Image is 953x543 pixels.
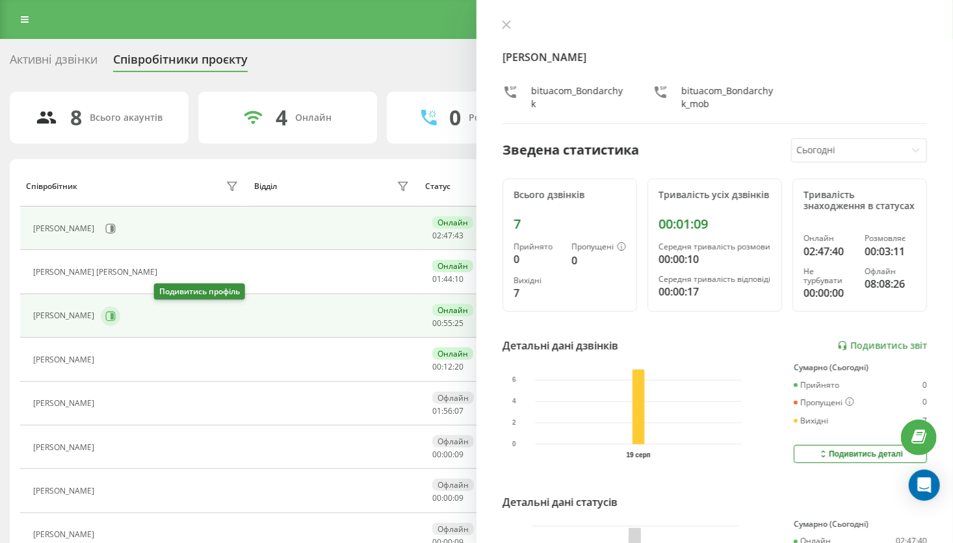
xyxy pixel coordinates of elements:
div: Всього акаунтів [90,112,163,123]
a: Подивитись звіт [837,340,927,351]
text: 6 [512,377,516,384]
span: 44 [443,273,452,284]
div: Подивитись деталі [818,449,903,459]
span: 00 [432,318,441,329]
div: : : [432,319,463,328]
div: [PERSON_NAME] [PERSON_NAME] [33,268,161,277]
div: [PERSON_NAME] [33,311,98,320]
div: : : [432,407,463,416]
h4: [PERSON_NAME] [503,49,927,65]
div: Статус [426,182,451,191]
div: Всього дзвінків [514,190,626,201]
div: Тривалість усіх дзвінків [659,190,771,201]
span: 55 [443,318,452,329]
div: Офлайн [432,435,474,448]
span: 47 [443,230,452,241]
div: bituacom_Bondarchyk_mob [681,84,777,110]
span: 09 [454,492,463,503]
div: Онлайн [432,216,473,229]
div: 7 [922,416,927,425]
div: Тривалість знаходження в статусах [803,190,916,212]
span: 07 [454,405,463,416]
span: 43 [454,230,463,241]
div: [PERSON_NAME] [33,355,98,364]
div: 00:01:09 [659,216,771,232]
div: [PERSON_NAME] [33,486,98,496]
div: 00:00:10 [659,251,771,267]
div: 4 [276,105,287,130]
text: 19 серп [627,451,651,459]
div: [PERSON_NAME] [33,443,98,452]
div: 0 [922,398,927,408]
div: Офлайн [432,523,474,535]
div: 0 [922,381,927,390]
div: Онлайн [803,234,855,243]
span: 00 [432,361,441,372]
div: Середня тривалість розмови [659,242,771,251]
span: 00 [432,449,441,460]
div: 0 [571,253,626,268]
div: Детальні дані статусів [503,494,618,510]
div: Активні дзвінки [10,53,98,73]
div: Вихідні [514,276,561,285]
div: 7 [514,285,561,301]
div: Співробітник [26,182,77,191]
span: 09 [454,449,463,460]
div: 7 [514,216,626,232]
div: [PERSON_NAME] [33,399,98,408]
div: : : [432,362,463,372]
div: : : [432,450,463,459]
div: 00:03:11 [865,244,917,259]
div: Не турбувати [803,267,855,286]
span: 00 [443,492,452,503]
div: Детальні дані дзвінків [503,338,618,353]
div: Онлайн [432,260,473,272]
div: Open Intercom Messenger [909,470,940,501]
span: 00 [443,449,452,460]
text: 4 [512,398,516,405]
span: 56 [443,405,452,416]
div: [PERSON_NAME] [33,224,98,233]
div: Пропущені [571,242,626,253]
span: 12 [443,361,452,372]
div: bituacom_Bondarchyk [531,84,627,110]
div: Зведена статистика [503,140,639,160]
div: 08:08:26 [865,276,917,292]
div: Онлайн [432,347,473,360]
div: : : [432,494,463,503]
div: Розмовляють [469,112,532,123]
div: 8 [70,105,82,130]
span: 10 [454,273,463,284]
div: Онлайн [432,304,473,316]
text: 0 [512,441,516,448]
div: 00:00:00 [803,285,855,301]
div: Розмовляє [865,234,917,243]
span: 00 [432,492,441,503]
span: 20 [454,361,463,372]
div: Онлайн [295,112,332,123]
div: Офлайн [432,479,474,491]
div: [PERSON_NAME] [33,530,98,539]
div: 0 [450,105,462,130]
div: 02:47:40 [803,244,855,259]
div: Прийнято [794,381,839,390]
div: Вихідні [794,416,828,425]
span: 01 [432,273,441,284]
div: Сумарно (Сьогодні) [794,520,927,529]
span: 02 [432,230,441,241]
div: : : [432,231,463,240]
div: 00:00:17 [659,284,771,299]
div: Відділ [254,182,277,191]
span: 25 [454,318,463,329]
div: Офлайн [865,267,917,276]
div: 0 [514,251,561,267]
text: 2 [512,420,516,427]
div: Офлайн [432,392,474,404]
div: : : [432,275,463,284]
div: Співробітники проєкту [113,53,248,73]
div: Подивитись профіль [154,284,245,300]
span: 01 [432,405,441,416]
div: Середня тривалість відповіді [659,275,771,284]
div: Прийнято [514,242,561,251]
div: Пропущені [794,398,854,408]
